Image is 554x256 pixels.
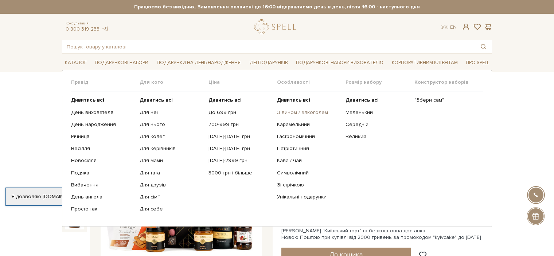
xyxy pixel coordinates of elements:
a: 3000 грн і більше [208,170,272,176]
span: Розмір набору [346,79,414,86]
div: Я дозволяю [DOMAIN_NAME] використовувати [6,193,203,200]
a: Ідеї подарунків [246,57,291,68]
a: Дивитись всі [208,97,272,103]
a: До 699 грн [208,109,272,116]
a: Вибачення [71,182,134,188]
a: Річниця [71,133,134,140]
a: Для колег [140,133,203,140]
a: 700-999 грн [208,121,272,128]
span: Привід [71,79,140,86]
b: Дивитись всі [71,97,104,103]
a: 0 800 319 233 [66,26,100,32]
a: Дивитись всі [71,97,134,103]
a: Для нього [140,121,203,128]
a: Дивитись всі [346,97,409,103]
b: Дивитись всі [277,97,310,103]
span: Особливості [277,79,346,86]
a: Маленький [346,109,409,116]
strong: Працюємо без вихідних. Замовлення оплачені до 16:00 відправляємо день в день, після 16:00 - насту... [62,4,492,10]
a: logo [254,19,300,34]
a: Для друзів [140,182,203,188]
a: [DATE]-[DATE] грн [208,133,272,140]
a: Гастрономічний [277,133,340,140]
a: Весілля [71,145,134,152]
span: Для кого [140,79,208,86]
input: Пошук товару у каталозі [62,40,475,53]
a: Для керівників [140,145,203,152]
a: День народження [71,121,134,128]
div: Ук [441,24,457,31]
a: Для себе [140,206,203,212]
div: [PERSON_NAME] "Київський торт" та безкоштовна доставка Новою Поштою при купівлі від 2000 гривень ... [281,228,492,241]
a: Карамельний [277,121,340,128]
b: Дивитись всі [346,97,379,103]
b: Дивитись всі [140,97,173,103]
a: En [450,24,457,30]
a: День ангела [71,194,134,200]
a: Подяка [71,170,134,176]
a: Просто так [71,206,134,212]
a: З вином / алкоголем [277,109,340,116]
a: [DATE]-2999 грн [208,157,272,164]
a: Патріотичний [277,145,340,152]
a: Унікальні подарунки [277,194,340,200]
a: "Збери сам" [414,97,477,103]
a: Каталог [62,57,90,68]
a: Великий [346,133,409,140]
a: Дивитись всі [277,97,340,103]
a: День вихователя [71,109,134,116]
a: [DATE]-[DATE] грн [208,145,272,152]
a: Про Spell [463,57,492,68]
button: Пошук товару у каталозі [475,40,492,53]
a: Для мами [140,157,203,164]
a: telegram [101,26,109,32]
a: Корпоративним клієнтам [389,56,461,69]
a: Новосілля [71,157,134,164]
a: Подарунки на День народження [154,57,243,68]
a: Подарункові набори [92,57,151,68]
a: Для сім'ї [140,194,203,200]
span: Ціна [208,79,277,86]
div: Каталог [62,70,492,227]
a: Для неї [140,109,203,116]
span: Консультація: [66,21,109,26]
a: Подарункові набори вихователю [293,56,386,69]
a: Кава / чай [277,157,340,164]
a: Для тата [140,170,203,176]
a: Середній [346,121,409,128]
b: Дивитись всі [208,97,242,103]
a: Символічний [277,170,340,176]
a: Дивитись всі [140,97,203,103]
span: Конструктор наборів [414,79,483,86]
span: | [448,24,449,30]
a: Зі стрічкою [277,182,340,188]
